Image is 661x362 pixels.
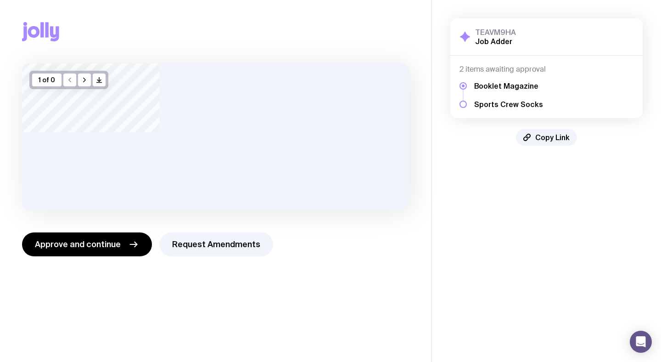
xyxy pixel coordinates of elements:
button: Copy Link [516,129,577,146]
button: />/> [93,74,106,86]
h5: Booklet Magazine [474,81,543,90]
div: Open Intercom Messenger [630,331,652,353]
button: Approve and continue [22,232,152,256]
button: Request Amendments [159,232,273,256]
span: Approve and continue [35,239,121,250]
div: 1 of 0 [32,74,62,86]
h4: 2 items awaiting approval [459,65,633,74]
g: /> /> [97,78,102,83]
h5: Sports Crew Socks [474,100,543,109]
h2: Job Adder [475,37,516,46]
h3: TEAVM9HA [475,28,516,37]
span: Copy Link [535,133,570,142]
